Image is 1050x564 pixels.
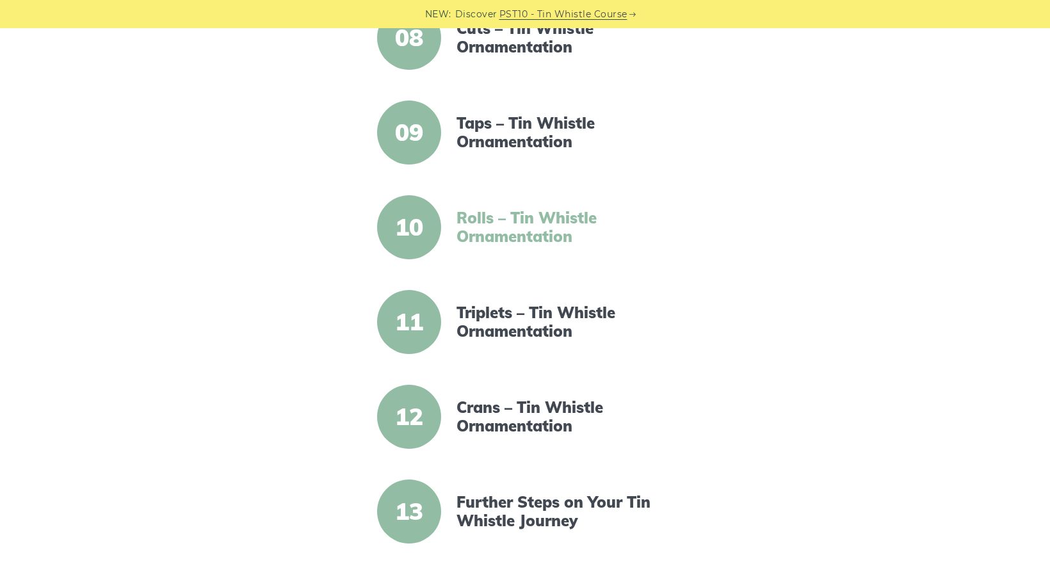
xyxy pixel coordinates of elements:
a: Further Steps on Your Tin Whistle Journey [456,493,677,530]
span: 09 [377,101,441,165]
a: Rolls – Tin Whistle Ornamentation [456,209,677,246]
span: NEW: [425,7,451,22]
a: Cuts – Tin Whistle Ornamentation [456,19,677,56]
span: Discover [455,7,497,22]
span: 10 [377,195,441,259]
a: Taps – Tin Whistle Ornamentation [456,114,677,151]
span: 13 [377,479,441,544]
span: 08 [377,6,441,70]
a: Triplets – Tin Whistle Ornamentation [456,303,677,341]
a: Crans – Tin Whistle Ornamentation [456,398,677,435]
a: PST10 - Tin Whistle Course [499,7,627,22]
span: 12 [377,385,441,449]
span: 11 [377,290,441,354]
